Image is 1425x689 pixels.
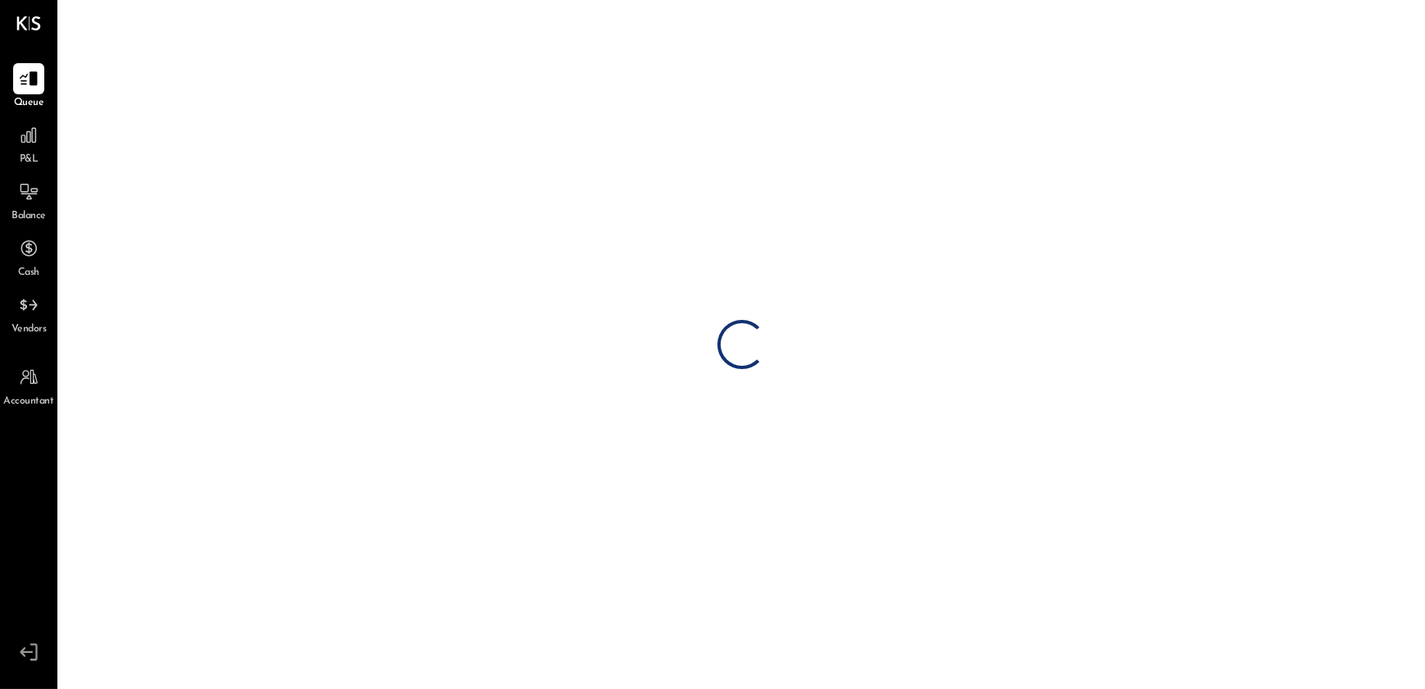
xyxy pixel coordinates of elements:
a: Accountant [1,362,57,409]
span: Cash [18,266,39,281]
span: Vendors [11,322,47,337]
a: P&L [1,120,57,167]
span: P&L [20,153,39,167]
a: Balance [1,176,57,224]
a: Cash [1,233,57,281]
span: Queue [14,96,44,111]
a: Queue [1,63,57,111]
span: Balance [11,209,46,224]
a: Vendors [1,290,57,337]
span: Accountant [4,395,54,409]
